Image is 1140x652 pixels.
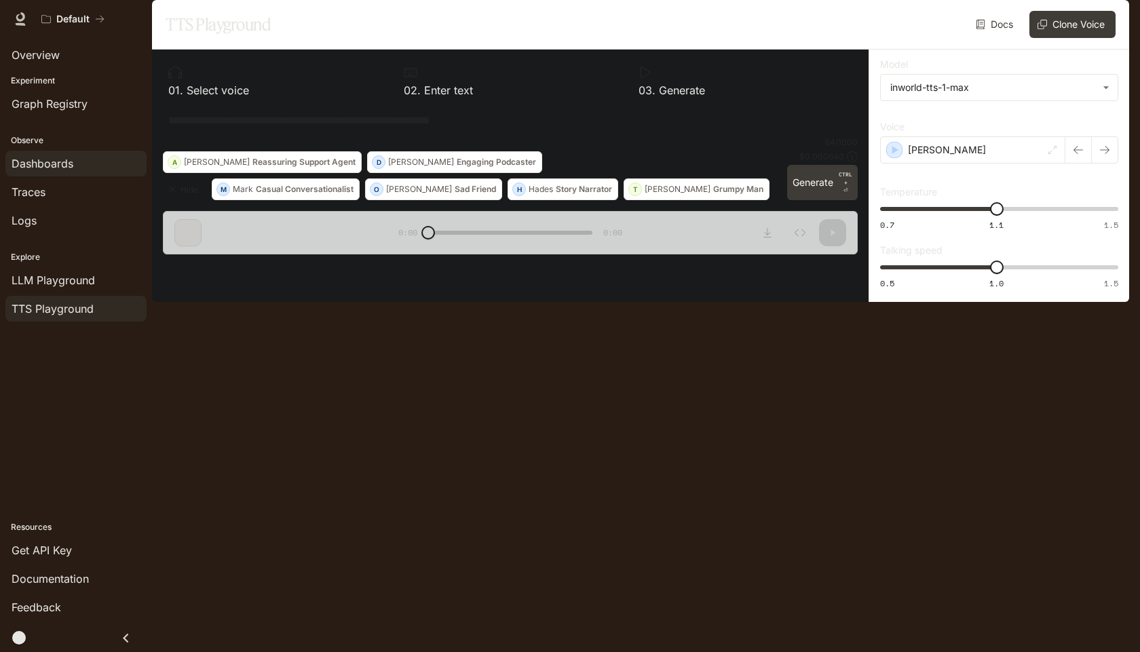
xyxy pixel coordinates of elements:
p: $ 0.000640 [799,151,844,162]
button: T[PERSON_NAME]Grumpy Man [624,178,769,200]
button: A[PERSON_NAME]Reassuring Support Agent [163,151,362,173]
p: 0 3 . [639,85,655,96]
p: Model [880,60,908,69]
p: Reassuring Support Agent [252,158,356,166]
div: A [168,151,180,173]
div: M [217,178,229,200]
p: [PERSON_NAME] [388,158,454,166]
p: Voice [880,122,905,132]
p: Engaging Podcaster [457,158,536,166]
h1: TTS Playground [166,11,271,38]
div: inworld-tts-1-max [881,75,1118,100]
p: 64 / 1000 [825,136,858,148]
p: ⏎ [839,170,852,195]
p: Select voice [183,85,249,96]
p: Mark [233,185,253,193]
button: GenerateCTRL +⏎ [787,165,858,200]
p: [PERSON_NAME] [908,143,986,157]
p: Generate [655,85,705,96]
p: Sad Friend [455,185,496,193]
p: 0 1 . [168,85,183,96]
p: [PERSON_NAME] [645,185,710,193]
div: T [629,178,641,200]
p: Default [56,14,90,25]
p: Enter text [421,85,473,96]
p: [PERSON_NAME] [386,185,452,193]
button: HHadesStory Narrator [508,178,618,200]
div: H [513,178,525,200]
span: 0.5 [880,277,894,289]
span: 1.5 [1104,277,1118,289]
button: All workspaces [35,5,111,33]
span: 1.5 [1104,219,1118,231]
span: 1.1 [989,219,1004,231]
a: Docs [973,11,1019,38]
p: Casual Conversationalist [256,185,354,193]
p: Talking speed [880,246,943,255]
div: inworld-tts-1-max [890,81,1096,94]
p: CTRL + [839,170,852,187]
span: 1.0 [989,277,1004,289]
button: O[PERSON_NAME]Sad Friend [365,178,502,200]
p: Grumpy Man [713,185,763,193]
p: Story Narrator [556,185,612,193]
div: O [370,178,383,200]
p: [PERSON_NAME] [184,158,250,166]
button: D[PERSON_NAME]Engaging Podcaster [367,151,542,173]
p: Temperature [880,187,937,197]
div: D [373,151,385,173]
span: 0.7 [880,219,894,231]
button: MMarkCasual Conversationalist [212,178,360,200]
p: 0 2 . [404,85,421,96]
button: Hide [163,178,206,200]
button: Clone Voice [1029,11,1116,38]
p: Hades [529,185,553,193]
